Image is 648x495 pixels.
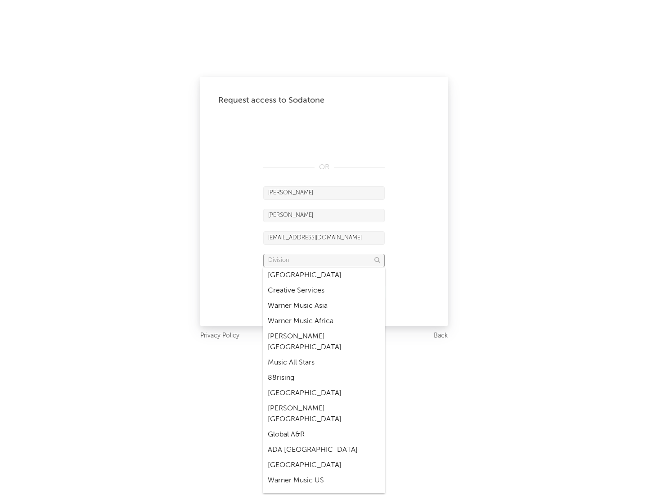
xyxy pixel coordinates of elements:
[263,162,385,173] div: OR
[263,442,385,458] div: ADA [GEOGRAPHIC_DATA]
[263,186,385,200] input: First Name
[263,458,385,473] div: [GEOGRAPHIC_DATA]
[263,355,385,370] div: Music All Stars
[218,95,430,106] div: Request access to Sodatone
[263,209,385,222] input: Last Name
[263,231,385,245] input: Email
[263,298,385,314] div: Warner Music Asia
[434,330,448,342] a: Back
[263,329,385,355] div: [PERSON_NAME] [GEOGRAPHIC_DATA]
[263,473,385,488] div: Warner Music US
[263,314,385,329] div: Warner Music Africa
[263,268,385,283] div: [GEOGRAPHIC_DATA]
[263,283,385,298] div: Creative Services
[263,386,385,401] div: [GEOGRAPHIC_DATA]
[200,330,239,342] a: Privacy Policy
[263,254,385,267] input: Division
[263,427,385,442] div: Global A&R
[263,401,385,427] div: [PERSON_NAME] [GEOGRAPHIC_DATA]
[263,370,385,386] div: 88rising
